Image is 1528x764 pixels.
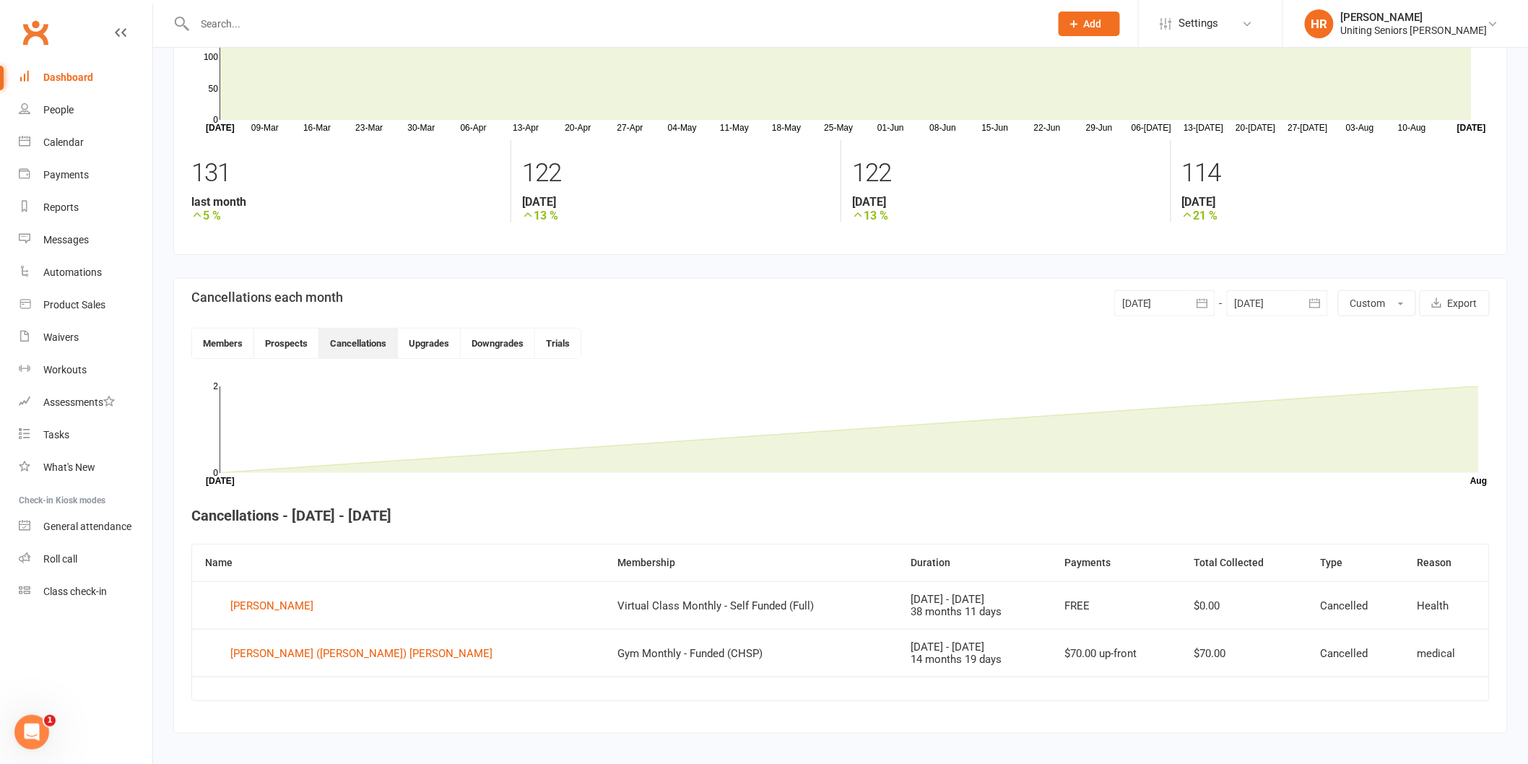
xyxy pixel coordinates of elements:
[43,586,107,597] div: Class check-in
[852,195,1160,209] strong: [DATE]
[44,715,56,726] span: 1
[192,329,254,358] button: Members
[1182,209,1490,222] strong: 21 %
[1405,544,1489,581] th: Reason
[14,715,49,750] iframe: Intercom live chat
[1350,298,1386,309] span: Custom
[191,290,343,305] h3: Cancellations each month
[191,209,500,222] strong: 5 %
[898,629,1051,677] td: [DATE] - [DATE]
[1405,581,1489,629] td: Health
[911,606,1038,618] div: 38 months 11 days
[43,234,89,246] div: Messages
[19,576,152,608] a: Class kiosk mode
[19,289,152,321] a: Product Sales
[1064,600,1168,612] div: FREE
[17,14,53,51] a: Clubworx
[43,169,89,181] div: Payments
[522,209,830,222] strong: 13 %
[522,152,830,195] div: 122
[43,396,115,408] div: Assessments
[604,629,898,677] td: Gym Monthly - Funded (CHSP)
[192,544,604,581] th: Name
[604,581,898,629] td: Virtual Class Monthly - Self Funded (Full)
[398,329,461,358] button: Upgrades
[19,224,152,256] a: Messages
[1064,648,1168,660] div: $70.00 up-front
[43,429,69,440] div: Tasks
[898,544,1051,581] th: Duration
[19,61,152,94] a: Dashboard
[1051,544,1181,581] th: Payments
[461,329,535,358] button: Downgrades
[43,136,84,148] div: Calendar
[19,511,152,543] a: General attendance kiosk mode
[1182,195,1490,209] strong: [DATE]
[604,544,898,581] th: Membership
[254,329,319,358] button: Prospects
[43,104,74,116] div: People
[19,419,152,451] a: Tasks
[205,643,591,664] a: [PERSON_NAME] ([PERSON_NAME]) [PERSON_NAME]
[43,461,95,473] div: What's New
[230,595,313,617] div: [PERSON_NAME]
[19,159,152,191] a: Payments
[535,329,581,358] button: Trials
[1059,12,1120,36] button: Add
[43,266,102,278] div: Automations
[1338,290,1416,316] button: Custom
[191,152,500,195] div: 131
[191,14,1040,34] input: Search...
[1182,152,1490,195] div: 114
[43,71,93,83] div: Dashboard
[852,209,1160,222] strong: 13 %
[19,256,152,289] a: Automations
[19,386,152,419] a: Assessments
[1341,11,1488,24] div: [PERSON_NAME]
[19,126,152,159] a: Calendar
[1307,629,1404,677] td: Cancelled
[43,553,77,565] div: Roll call
[19,94,152,126] a: People
[911,654,1038,666] div: 14 months 19 days
[1179,7,1219,40] span: Settings
[1307,544,1404,581] th: Type
[1307,581,1404,629] td: Cancelled
[43,201,79,213] div: Reports
[1181,581,1307,629] td: $0.00
[1305,9,1334,38] div: HR
[43,299,105,311] div: Product Sales
[898,581,1051,629] td: [DATE] - [DATE]
[43,364,87,376] div: Workouts
[1420,290,1490,316] button: Export
[43,331,79,343] div: Waivers
[1084,18,1102,30] span: Add
[319,329,398,358] button: Cancellations
[19,451,152,484] a: What's New
[1341,24,1488,37] div: Uniting Seniors [PERSON_NAME]
[1405,629,1489,677] td: medical
[43,521,131,532] div: General attendance
[191,508,1490,524] h4: Cancellations - [DATE] - [DATE]
[852,152,1160,195] div: 122
[19,191,152,224] a: Reports
[1181,544,1307,581] th: Total Collected
[19,321,152,354] a: Waivers
[205,595,591,617] a: [PERSON_NAME]
[19,543,152,576] a: Roll call
[191,195,500,209] strong: last month
[522,195,830,209] strong: [DATE]
[19,354,152,386] a: Workouts
[1181,629,1307,677] td: $70.00
[230,643,492,664] div: [PERSON_NAME] ([PERSON_NAME]) [PERSON_NAME]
